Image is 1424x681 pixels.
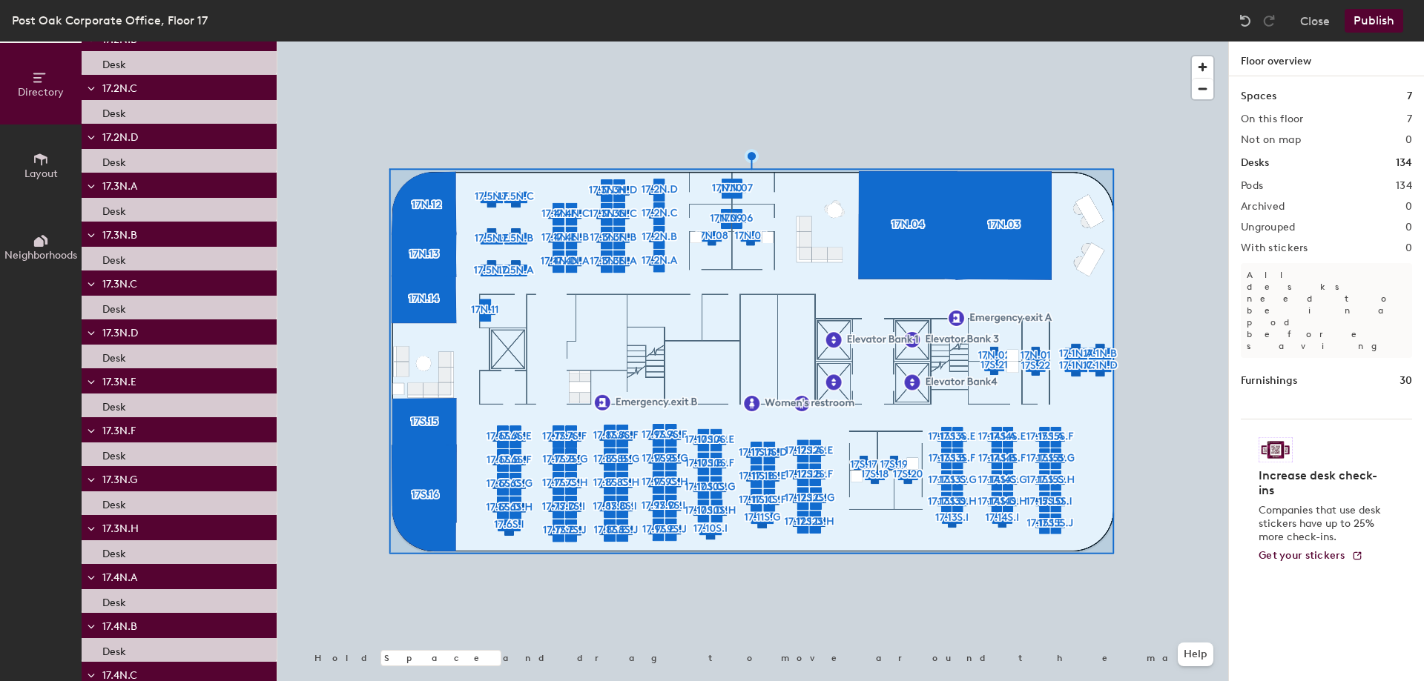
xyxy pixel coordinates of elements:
[1400,373,1412,389] h1: 30
[102,376,136,388] span: 17.3N.E
[1405,222,1412,233] h2: 0
[1241,155,1269,171] h1: Desks
[1241,242,1308,254] h2: With stickers
[102,103,126,120] p: Desk
[1396,180,1412,192] h2: 134
[1259,549,1345,562] span: Get your stickers
[1396,155,1412,171] h1: 134
[1407,88,1412,104] h1: 7
[102,54,126,71] p: Desk
[1345,9,1403,33] button: Publish
[1405,242,1412,254] h2: 0
[12,11,208,30] div: Post Oak Corporate Office, Floor 17
[102,522,139,535] span: 17.3N.H
[102,201,126,218] p: Desk
[102,82,137,95] span: 17.2N.C
[1405,134,1412,146] h2: 0
[102,348,126,365] p: Desk
[1241,373,1297,389] h1: Furnishings
[102,250,126,267] p: Desk
[1241,222,1296,233] h2: Ungrouped
[102,445,126,462] p: Desk
[102,592,126,609] p: Desk
[1238,13,1253,28] img: Undo
[1259,550,1363,562] a: Get your stickers
[1259,504,1385,544] p: Companies that use desk stickers have up to 25% more check-ins.
[1241,134,1301,146] h2: Not on map
[102,229,137,242] span: 17.3N.B
[1259,437,1293,462] img: Sticker logo
[1241,201,1285,213] h2: Archived
[1241,88,1276,104] h1: Spaces
[102,278,137,290] span: 17.3N.C
[4,249,77,262] span: Neighborhoods
[18,86,64,99] span: Directory
[102,571,137,584] span: 17.4N.A
[102,327,138,339] span: 17.3N.D
[102,180,137,193] span: 17.3N.A
[1262,13,1276,28] img: Redo
[102,152,126,169] p: Desk
[1241,180,1263,192] h2: Pods
[102,299,126,316] p: Desk
[1241,113,1304,125] h2: On this floor
[102,494,126,511] p: Desk
[102,474,137,486] span: 17.3N.G
[102,396,126,413] p: Desk
[102,641,126,658] p: Desk
[1241,263,1412,358] p: All desks need to be in a pod before saving
[1407,113,1412,125] h2: 7
[102,620,137,633] span: 17.4N.B
[102,543,126,560] p: Desk
[1259,468,1385,498] h4: Increase desk check-ins
[102,425,136,437] span: 17.3N.F
[1178,642,1213,666] button: Help
[1405,201,1412,213] h2: 0
[102,33,137,46] span: 17.2N.B
[1229,41,1424,76] h1: Floor overview
[1300,9,1330,33] button: Close
[24,167,58,180] span: Layout
[102,131,138,144] span: 17.2N.D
